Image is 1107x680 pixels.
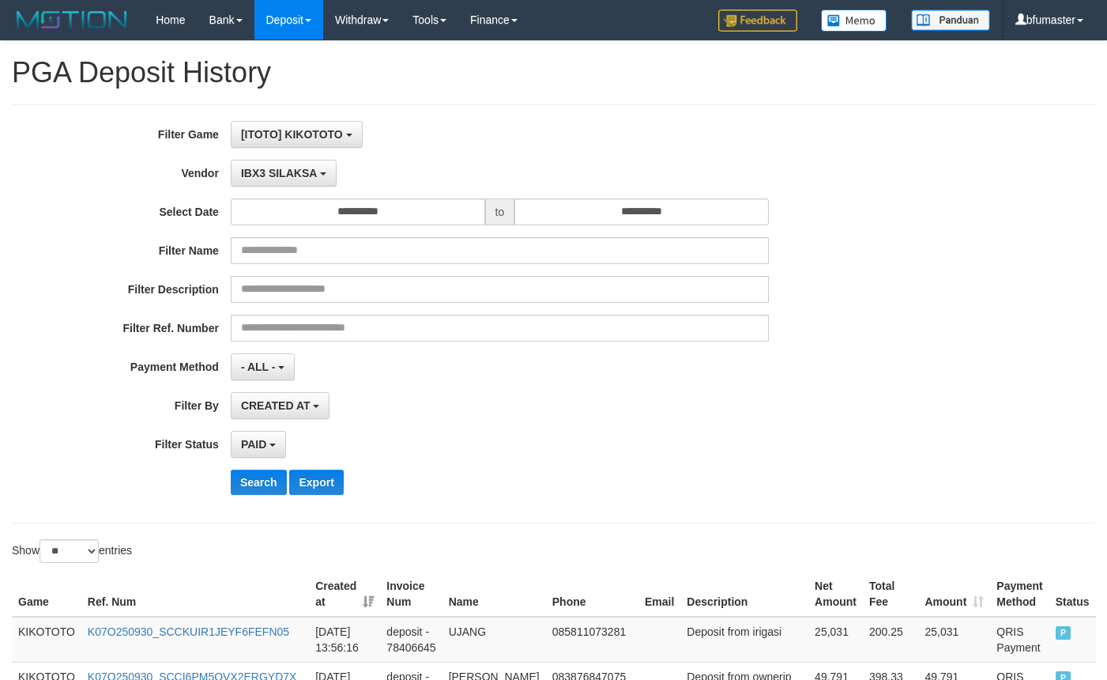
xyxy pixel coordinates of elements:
[289,470,343,495] button: Export
[12,572,81,617] th: Game
[309,617,380,663] td: [DATE] 13:56:16
[918,617,990,663] td: 25,031
[12,8,132,32] img: MOTION_logo.png
[638,572,680,617] th: Email
[40,539,99,563] select: Showentries
[241,167,317,179] span: IBX3 SILAKSA
[88,625,289,638] a: K07O250930_SCCKUIR1JEYF6FEFN05
[380,617,442,663] td: deposit - 78406645
[546,572,638,617] th: Phone
[918,572,990,617] th: Amount: activate to sort column ascending
[241,128,343,141] span: [ITOTO] KIKOTOTO
[309,572,380,617] th: Created at: activate to sort column ascending
[231,160,337,187] button: IBX3 SILAKSA
[442,572,546,617] th: Name
[863,572,918,617] th: Total Fee
[990,617,1049,663] td: QRIS Payment
[231,470,287,495] button: Search
[808,617,863,663] td: 25,031
[808,572,863,617] th: Net Amount
[1056,626,1071,640] span: PAID
[231,121,363,148] button: [ITOTO] KIKOTOTO
[990,572,1049,617] th: Payment Method
[380,572,442,617] th: Invoice Num
[911,9,990,31] img: panduan.png
[718,9,797,32] img: Feedback.jpg
[231,431,286,458] button: PAID
[442,617,546,663] td: UJANG
[1049,572,1096,617] th: Status
[81,572,309,617] th: Ref. Num
[863,617,918,663] td: 200.25
[680,617,808,663] td: Deposit from irigasi
[12,57,1095,89] h1: PGA Deposit History
[241,399,311,412] span: CREATED AT
[546,617,638,663] td: 085811073281
[231,353,295,380] button: - ALL -
[821,9,887,32] img: Button%20Memo.svg
[680,572,808,617] th: Description
[12,539,132,563] label: Show entries
[485,198,515,225] span: to
[231,392,330,419] button: CREATED AT
[241,361,276,373] span: - ALL -
[241,438,266,451] span: PAID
